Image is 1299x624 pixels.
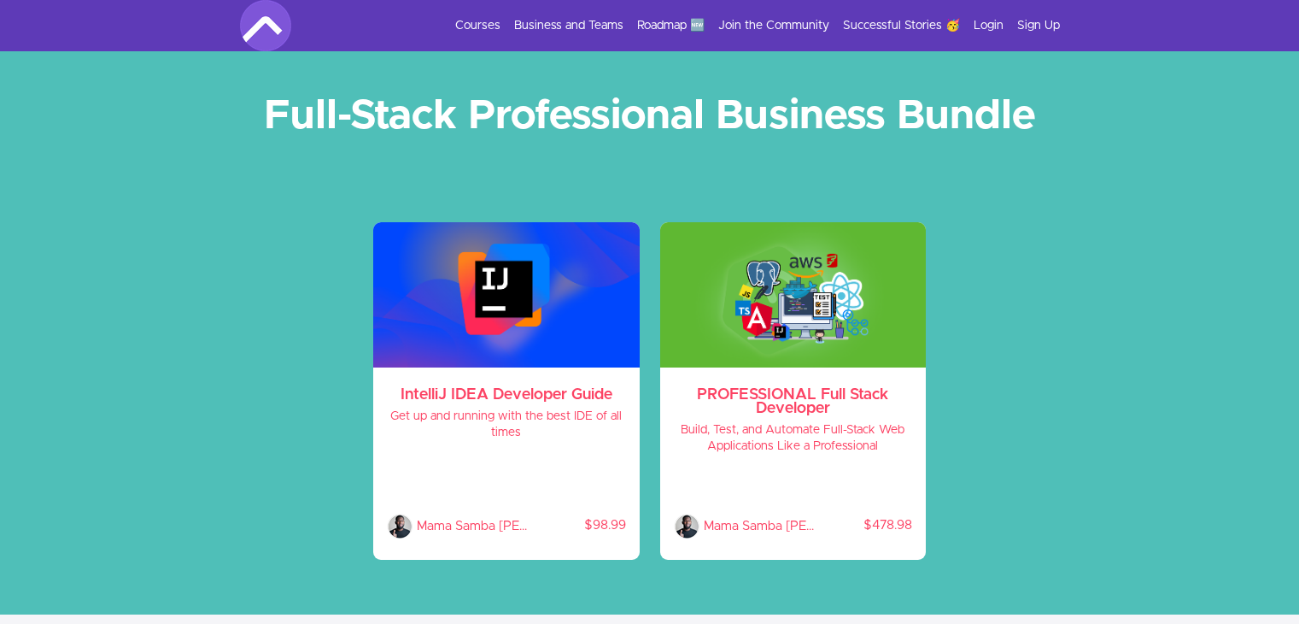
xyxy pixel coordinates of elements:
p: Mama Samba Braima Nelson [417,514,530,539]
h4: Get up and running with the best IDE of all times [387,409,626,441]
a: Roadmap 🆕 [637,17,705,34]
img: feaUWTbQhKblocKl2ZaW_Screenshot+2024-06-17+at+17.32.02.png [373,222,640,368]
strong: Full-Stack Professional Business Bundle [264,96,1036,137]
a: Sign Up [1017,17,1060,34]
a: Join the Community [718,17,829,34]
img: Mama Samba Braima Nelson [387,514,413,539]
a: Login [974,17,1004,34]
h4: Build, Test, and Automate Full-Stack Web Applications Like a Professional [674,422,913,455]
p: $478.98 [817,517,913,534]
a: Business and Teams [514,17,623,34]
p: $98.99 [530,517,626,534]
p: Mama Samba Braima Nelson [704,514,817,539]
a: PROFESSIONAL Full Stack Developer Build, Test, and Automate Full-Stack Web Applications Like a Pr... [660,222,927,560]
img: WPzdydpSLWzi0DE2vtpQ_full-stack-professional.png [660,222,927,368]
a: Courses [455,17,500,34]
h3: IntelliJ IDEA Developer Guide [387,388,626,402]
a: IntelliJ IDEA Developer Guide Get up and running with the best IDE of all times Mama Samba Braima... [373,222,640,560]
h3: PROFESSIONAL Full Stack Developer [674,388,913,415]
a: Successful Stories 🥳 [843,17,960,34]
img: Mama Samba Braima Nelson [674,514,699,539]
